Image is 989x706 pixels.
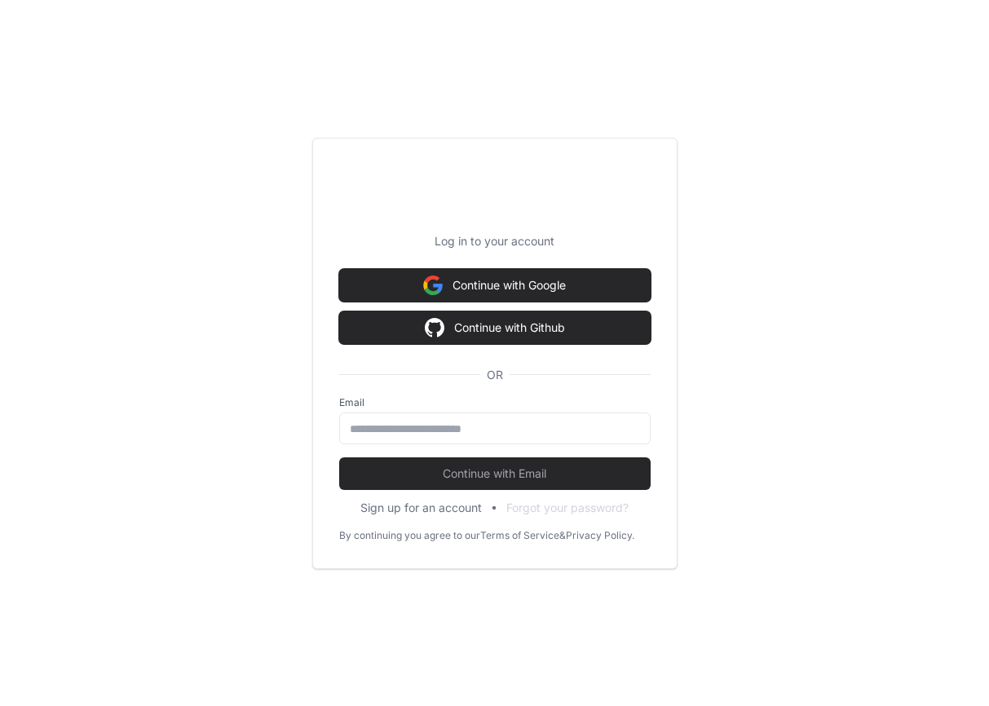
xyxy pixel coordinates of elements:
[423,269,443,302] img: Sign in with google
[425,311,444,344] img: Sign in with google
[339,269,651,302] button: Continue with Google
[480,367,510,383] span: OR
[339,311,651,344] button: Continue with Github
[559,529,566,542] div: &
[339,466,651,482] span: Continue with Email
[506,500,629,516] button: Forgot your password?
[339,457,651,490] button: Continue with Email
[339,233,651,249] p: Log in to your account
[480,529,559,542] a: Terms of Service
[339,529,480,542] div: By continuing you agree to our
[566,529,634,542] a: Privacy Policy.
[360,500,482,516] button: Sign up for an account
[339,396,651,409] label: Email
